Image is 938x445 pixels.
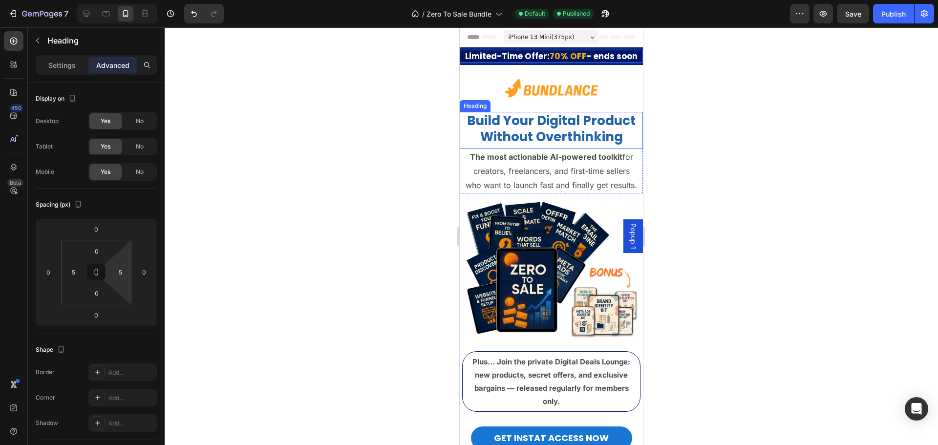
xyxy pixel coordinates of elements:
div: Mobile [36,168,54,176]
p: 7 [64,8,68,20]
div: Border [36,368,55,377]
span: Yes [101,142,110,151]
div: Publish [881,9,906,19]
a: GET INSTAT ACCESS NOW [11,399,172,423]
div: Shadow [36,419,58,427]
input: 5px [66,265,81,279]
div: Display on [36,92,78,106]
input: 0 [137,265,151,279]
span: Published [563,9,590,18]
p: GET INSTAT ACCESS NOW [34,403,149,419]
div: Desktop [36,117,59,126]
input: 0px [87,286,107,300]
div: Corner [36,393,55,402]
button: Save [837,4,869,23]
span: No [136,168,144,176]
p: Settings [48,60,76,70]
span: No [136,142,144,151]
div: Add... [108,394,154,403]
span: / [422,9,425,19]
div: Tablet [36,142,53,151]
span: Yes [101,117,110,126]
input: 0 [86,222,106,236]
div: 450 [9,104,23,112]
div: Undo/Redo [184,4,224,23]
button: Publish [873,4,914,23]
span: Default [525,9,545,18]
div: Beta [7,179,23,187]
div: Add... [108,368,154,377]
iframe: Design area [460,27,643,445]
button: 7 [4,4,73,23]
span: Zero To Sale Bundle [426,9,491,19]
div: Shape [36,343,67,357]
div: Open Intercom Messenger [905,397,928,421]
div: Add... [108,419,154,428]
div: Spacing (px) [36,198,84,212]
input: 0px [87,244,107,258]
input: 5px [113,265,128,279]
p: Advanced [96,60,129,70]
span: Save [845,10,861,18]
span: No [136,117,144,126]
p: Heading [47,35,153,46]
input: 0 [86,308,106,322]
input: 0 [41,265,56,279]
span: Yes [101,168,110,176]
